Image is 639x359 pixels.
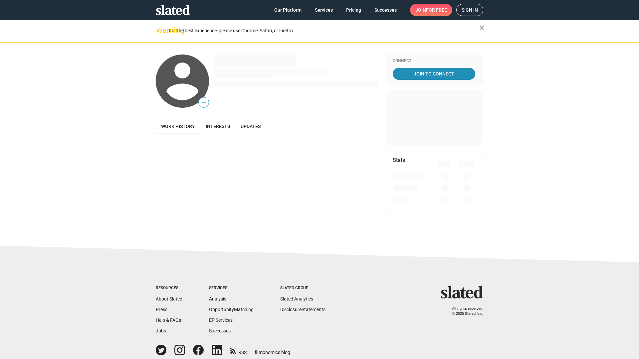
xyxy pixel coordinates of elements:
span: film [255,350,263,355]
div: Slated Group [280,286,325,291]
a: Help & FAQs [156,317,181,323]
span: Successes [374,4,397,16]
span: Our Platform [274,4,302,16]
a: Slated Analytics [280,296,313,301]
a: EP Services [209,317,233,323]
mat-icon: warning [156,26,164,34]
mat-card-title: Stats [393,157,405,164]
a: Join To Connect [393,68,475,80]
a: Work history [156,118,200,134]
a: Successes [369,4,402,16]
span: for free [426,4,447,16]
div: Resources [156,286,182,291]
div: Services [209,286,254,291]
a: Sign in [456,4,483,16]
p: All rights reserved. © 2025 Slated, Inc. [445,306,483,316]
span: — [199,98,209,107]
a: Jobs [156,328,166,333]
span: Pricing [346,4,361,16]
a: Pricing [341,4,366,16]
a: Interests [200,118,235,134]
a: Successes [209,328,231,333]
a: Analysis [209,296,226,301]
a: About Slated [156,296,182,301]
mat-icon: close [478,24,486,32]
a: DisclosureStatements [280,307,325,312]
span: Work history [161,124,195,129]
a: Our Platform [269,4,307,16]
a: Press [156,307,167,312]
a: Joinfor free [410,4,452,16]
div: For the best experience, please use Chrome, Safari, or Firefox. [169,26,479,35]
a: Services [310,4,338,16]
span: Join To Connect [394,68,474,80]
span: Join [415,4,447,16]
a: Updates [235,118,266,134]
span: Services [315,4,333,16]
a: RSS [230,345,247,356]
span: Updates [241,124,261,129]
a: OpportunityMatching [209,307,254,312]
a: filmonomics blog [255,344,290,356]
div: Connect [393,59,475,64]
span: Sign in [462,4,478,16]
span: Interests [206,124,230,129]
